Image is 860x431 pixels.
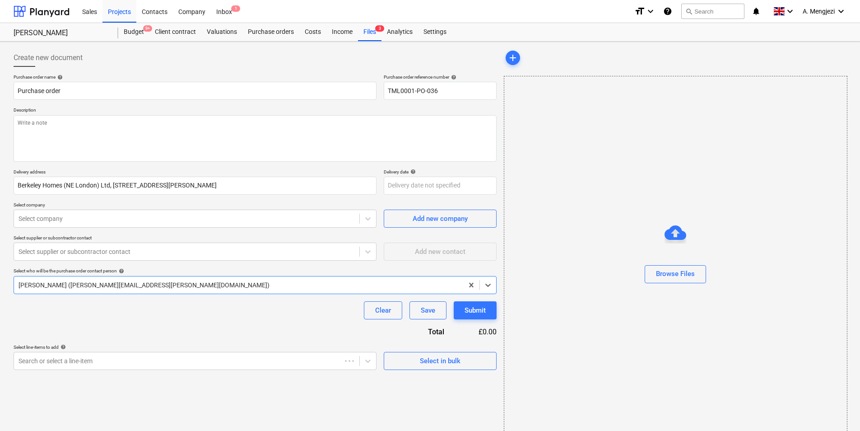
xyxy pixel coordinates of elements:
[14,169,377,177] p: Delivery address
[836,6,846,17] i: keyboard_arrow_down
[375,25,384,32] span: 3
[118,23,149,41] a: Budget9+
[358,23,381,41] div: Files
[14,202,377,210] p: Select company
[381,23,418,41] a: Analytics
[364,301,402,319] button: Clear
[418,23,452,41] a: Settings
[384,82,497,100] input: Reference number
[459,327,497,337] div: £0.00
[449,75,456,80] span: help
[681,4,744,19] button: Search
[785,6,795,17] i: keyboard_arrow_down
[56,75,63,80] span: help
[14,52,83,63] span: Create new document
[358,23,381,41] a: Files3
[420,355,460,367] div: Select in bulk
[14,177,377,195] input: Delivery address
[149,23,201,41] a: Client contract
[685,8,693,15] span: search
[14,74,377,80] div: Purchase order name
[326,23,358,41] a: Income
[384,352,497,370] button: Select in bulk
[14,344,377,350] div: Select line-items to add
[299,23,326,41] a: Costs
[384,177,497,195] input: Delivery date not specified
[242,23,299,41] a: Purchase orders
[375,305,391,316] div: Clear
[59,344,66,350] span: help
[421,305,435,316] div: Save
[454,301,497,319] button: Submit
[14,268,497,274] div: Select who will be the purchase order contact person
[143,25,152,32] span: 9+
[384,210,497,228] button: Add new company
[118,23,149,41] div: Budget
[815,388,860,431] iframe: Chat Widget
[14,235,377,243] p: Select supplier or subcontractor contact
[656,268,695,280] div: Browse Files
[231,5,240,12] span: 1
[645,6,656,17] i: keyboard_arrow_down
[14,28,107,38] div: [PERSON_NAME]
[409,169,416,174] span: help
[379,327,459,337] div: Total
[634,6,645,17] i: format_size
[465,305,486,316] div: Submit
[507,52,518,63] span: add
[413,213,468,225] div: Add new company
[14,107,497,115] p: Description
[663,6,672,17] i: Knowledge base
[409,301,446,319] button: Save
[803,8,835,15] span: A. Mengjezi
[384,74,497,80] div: Purchase order reference number
[117,268,124,274] span: help
[201,23,242,41] a: Valuations
[384,169,497,175] div: Delivery date
[645,265,706,283] button: Browse Files
[14,82,377,100] input: Document name
[752,6,761,17] i: notifications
